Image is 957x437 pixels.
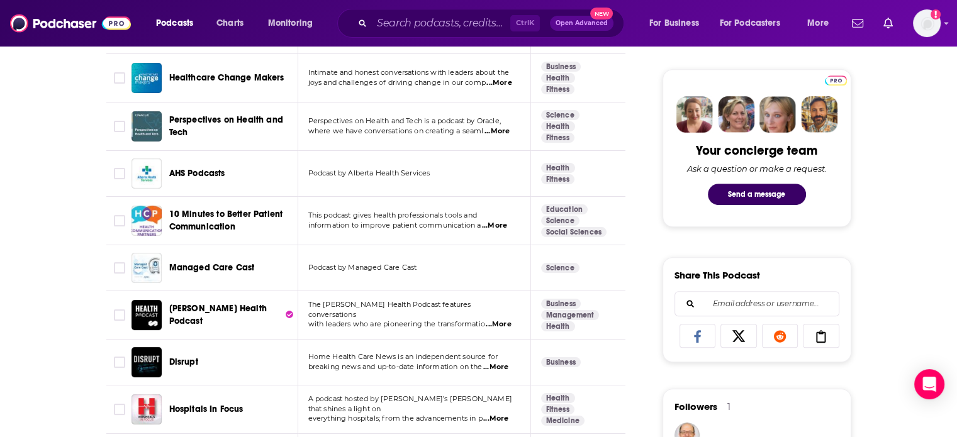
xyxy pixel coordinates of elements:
a: Business [541,299,581,309]
span: ...More [482,221,507,231]
a: Management [541,310,600,320]
span: [PERSON_NAME] Health Podcast [169,303,267,326]
span: For Business [649,14,699,32]
a: Education [541,204,588,214]
span: Healthcare Change Makers [169,72,284,83]
span: Logged in as Bcprpro33 [913,9,941,37]
a: Health [541,321,575,331]
svg: Add a profile image [931,9,941,19]
button: Send a message [708,184,806,205]
img: AHS Podcasts [132,158,162,189]
span: ...More [483,362,508,372]
span: breaking news and up-to-date information on the [308,362,483,371]
a: Healthcare Change Makers [169,72,284,84]
div: Open Intercom Messenger [914,369,944,399]
img: Jon Profile [801,96,837,133]
span: everything hospitals; from the advancements in p [308,414,483,423]
span: Podcasts [156,14,193,32]
a: Share on Reddit [762,324,798,348]
span: Toggle select row [114,72,125,84]
span: Toggle select row [114,404,125,415]
a: [PERSON_NAME] Health Podcast [169,302,294,328]
input: Email address or username... [685,292,829,316]
img: Hospitals In Focus [132,394,162,424]
span: information to improve patient communication a [308,221,481,230]
img: Jules Profile [759,96,796,133]
a: Fitness [541,404,574,414]
img: Managed Care Cast [132,253,162,283]
span: Monitoring [268,14,313,32]
button: open menu [147,13,210,33]
span: Toggle select row [114,262,125,274]
a: Health [541,163,575,173]
a: Business [541,357,581,367]
button: Open AdvancedNew [550,16,613,31]
img: Sydney Profile [676,96,713,133]
img: Disrupt [132,347,162,377]
img: User Profile [913,9,941,37]
img: 10 Minutes to Better Patient Communication [132,206,162,236]
div: Your concierge team [696,143,817,158]
a: Share on Facebook [680,324,716,348]
span: Intimate and honest conversations with leaders about the [308,68,510,77]
span: Perspectives on Health and Tech is a podcast by Oracle, [308,116,501,125]
a: Disrupt [169,356,198,368]
span: This podcast gives health professionals tools and [308,211,477,219]
span: A podcast hosted by [PERSON_NAME]’s [PERSON_NAME] that shines a light on [308,394,512,413]
a: Show notifications dropdown [847,13,868,34]
button: open menu [712,13,798,33]
a: Business [541,62,581,72]
img: Healthcare Change Makers [132,63,162,93]
a: Charts [208,13,251,33]
span: The [PERSON_NAME] Health Podcast features conversations [308,300,471,319]
span: with leaders who are pioneering the transformatio [308,319,485,328]
img: Podchaser - Follow, Share and Rate Podcasts [10,11,131,35]
a: Show notifications dropdown [878,13,898,34]
button: open menu [798,13,844,33]
span: Open Advanced [556,20,608,26]
span: AHS Podcasts [169,168,225,179]
span: New [590,8,613,19]
span: ...More [486,78,512,88]
span: 10 Minutes to Better Patient Communication [169,209,283,232]
a: Hospitals In Focus [169,403,243,416]
a: Health [541,73,575,83]
span: Home Health Care News is an independent source for [308,352,498,361]
a: Health [541,121,575,131]
span: Toggle select row [114,215,125,226]
a: Fitness [541,133,574,143]
a: Fitness [541,84,574,94]
span: Toggle select row [114,357,125,368]
a: Copy Link [803,324,839,348]
span: Disrupt [169,357,198,367]
span: joys and challenges of driving change in our comp [308,78,486,87]
input: Search podcasts, credits, & more... [372,13,510,33]
button: open menu [641,13,715,33]
a: Science [541,216,579,226]
span: Hospitals In Focus [169,404,243,414]
img: Perspectives on Health and Tech [132,111,162,141]
img: Podchaser Pro [825,75,847,86]
div: Search followers [674,291,839,316]
span: ...More [483,414,508,424]
span: ...More [484,126,510,136]
a: Social Sciences [541,227,607,237]
a: Medicine [541,416,585,426]
button: open menu [259,13,329,33]
span: where we have conversations on creating a seaml [308,126,484,135]
img: Oliver Wyman Health Podcast [132,300,162,330]
a: 10 Minutes to Better Patient Communication [169,208,294,233]
span: Toggle select row [114,121,125,132]
a: AHS Podcasts [169,167,225,180]
a: Share on X/Twitter [720,324,757,348]
div: Ask a question or make a request. [687,163,827,174]
div: 1 [727,401,730,412]
a: Perspectives on Health and Tech [169,114,294,139]
span: Followers [674,401,717,412]
span: Ctrl K [510,15,540,31]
